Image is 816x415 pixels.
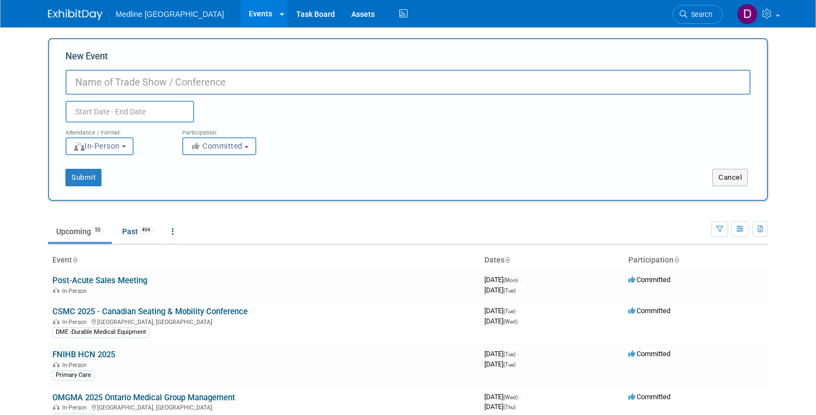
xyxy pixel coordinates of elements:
span: Search [687,10,712,19]
span: Committed [628,307,670,315]
span: (Wed) [503,394,518,400]
button: Committed [182,137,256,155]
span: [DATE] [484,307,519,315]
div: [GEOGRAPHIC_DATA], [GEOGRAPHIC_DATA] [52,402,476,411]
a: Past494 [114,221,161,242]
span: - [519,393,521,401]
span: - [519,276,521,284]
span: In-Person [62,288,90,295]
button: In-Person [65,137,134,155]
div: Attendance / Format: [65,123,166,137]
th: Event [48,251,480,270]
div: Participation: [182,123,283,137]
span: Committed [190,142,243,150]
img: Debbie Suddick [737,4,758,25]
th: Dates [480,251,624,270]
span: [DATE] [484,317,518,325]
span: [DATE] [484,286,515,294]
img: In-Person Event [53,362,59,367]
span: Committed [628,276,670,284]
button: Submit [65,169,101,186]
a: Post-Acute Sales Meeting [52,276,147,285]
th: Participation [624,251,768,270]
img: Format-InPerson.png [74,142,85,151]
label: New Event [65,50,108,67]
a: CSMC 2025 - Canadian Seating & Mobility Conference [52,307,248,316]
input: Start Date - End Date [65,101,194,123]
span: [DATE] [484,402,515,411]
a: Sort by Event Name [72,255,77,264]
span: (Tue) [503,362,515,368]
span: [DATE] [484,276,521,284]
span: In-Person [62,319,90,326]
span: In-Person [62,362,90,369]
span: (Tue) [503,288,515,294]
span: Committed [628,393,670,401]
img: In-Person Event [53,319,59,324]
span: - [517,350,519,358]
span: [DATE] [484,393,521,401]
span: - [517,307,519,315]
span: Medline [GEOGRAPHIC_DATA] [116,10,224,19]
a: Upcoming53 [48,221,112,242]
div: Primary Care [52,370,94,380]
span: (Mon) [503,277,518,283]
a: Search [673,5,723,24]
button: Cancel [712,169,748,186]
img: In-Person Event [53,404,59,410]
img: ExhibitDay [48,9,103,20]
img: In-Person Event [53,288,59,293]
span: (Thu) [503,404,515,410]
span: (Tue) [503,351,515,357]
span: 494 [139,226,153,234]
div: DME -Durable Medical Equipment [52,327,149,337]
span: Committed [628,350,670,358]
span: In-Person [62,404,90,411]
input: Name of Trade Show / Conference [65,70,751,95]
span: [DATE] [484,360,515,368]
a: OMGMA 2025 Ontario Medical Group Management [52,393,235,402]
span: 53 [92,226,104,234]
span: (Wed) [503,319,518,325]
a: FNIHB HCN 2025 [52,350,115,359]
a: Sort by Participation Type [674,255,679,264]
span: [DATE] [484,350,519,358]
span: (Tue) [503,308,515,314]
div: [GEOGRAPHIC_DATA], [GEOGRAPHIC_DATA] [52,317,476,326]
a: Sort by Start Date [505,255,510,264]
span: In-Person [73,142,120,150]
